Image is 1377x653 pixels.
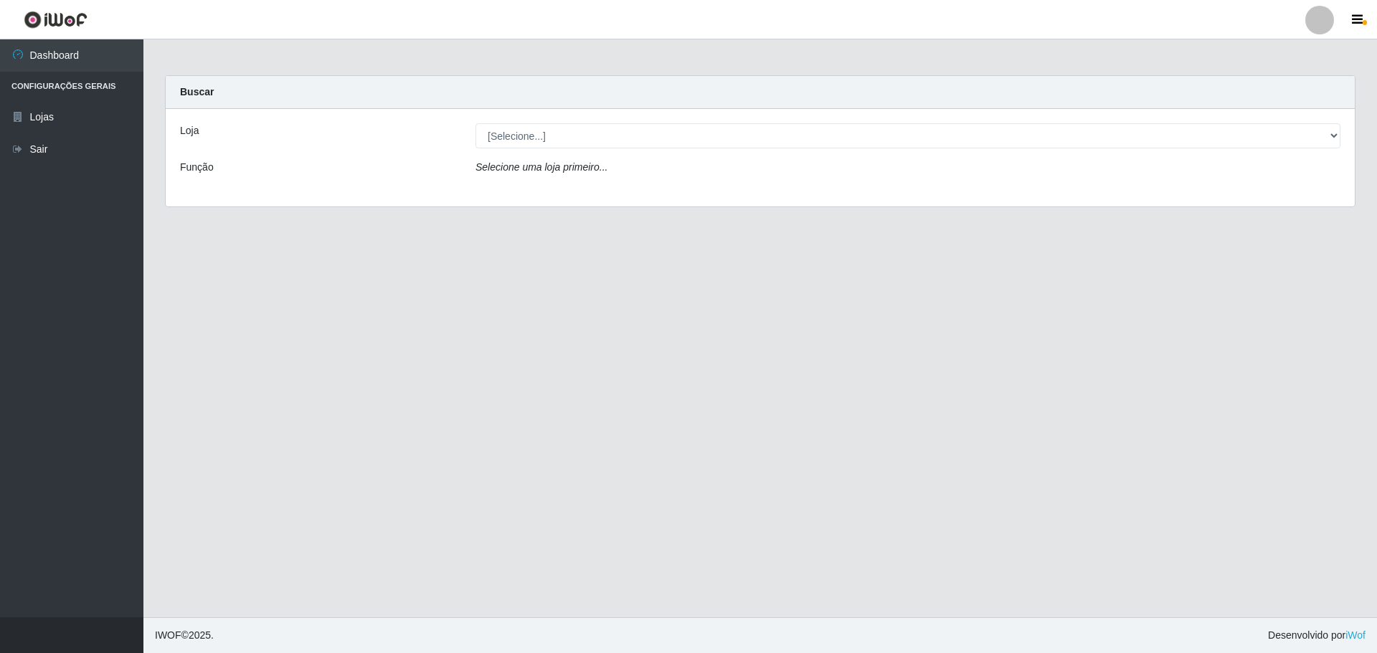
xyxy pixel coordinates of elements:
[180,160,214,175] label: Função
[180,123,199,138] label: Loja
[180,86,214,97] strong: Buscar
[155,629,181,641] span: IWOF
[155,628,214,643] span: © 2025 .
[475,161,607,173] i: Selecione uma loja primeiro...
[24,11,87,29] img: CoreUI Logo
[1268,628,1366,643] span: Desenvolvido por
[1345,629,1366,641] a: iWof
